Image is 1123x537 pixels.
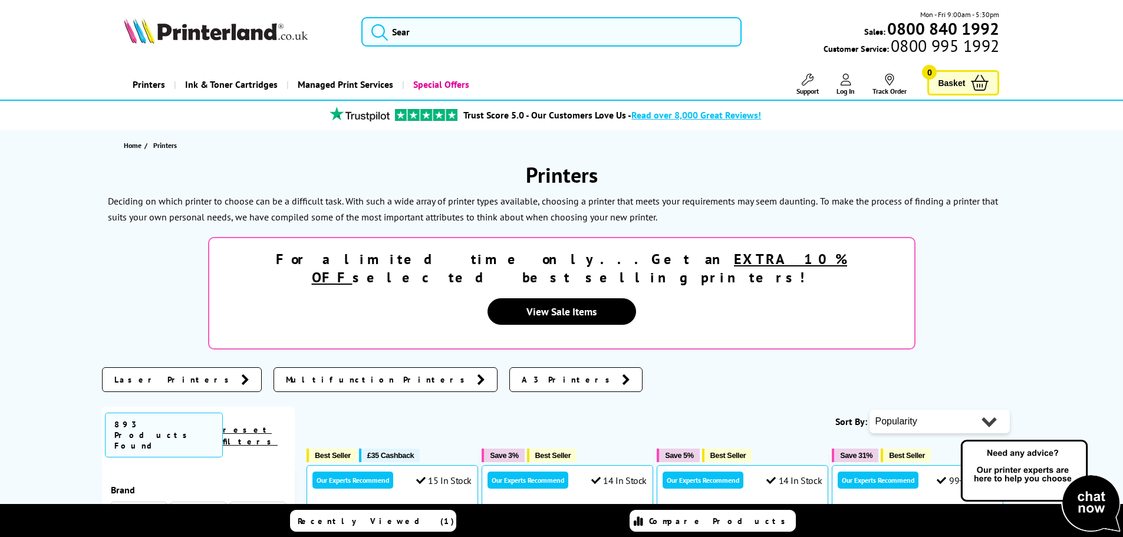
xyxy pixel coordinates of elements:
button: Save 3% [482,449,524,462]
span: Ink & Toner Cartridges [185,70,278,100]
u: EXTRA 10% OFF [312,250,848,286]
h1: Printers [102,161,1022,189]
span: Compare Products [649,516,792,526]
span: Recently Viewed (1) [298,516,455,526]
span: Printers [153,141,177,150]
span: Log In [837,87,855,95]
span: Sales: [864,26,885,37]
a: Ink & Toner Cartridges [174,70,286,100]
div: Our Experts Recommend [488,472,568,489]
a: Home [124,139,144,151]
div: 14 In Stock [591,475,647,486]
a: View Sale Items [488,298,636,325]
span: 0 [922,65,937,80]
a: Printers [124,70,174,100]
a: Track Order [872,74,907,95]
button: Best Seller [881,449,931,462]
span: Best Seller [889,451,925,460]
button: Best Seller [702,449,752,462]
a: Log In [837,74,855,95]
a: Basket 0 [927,70,999,95]
a: Trust Score 5.0 - Our Customers Love Us -Read over 8,000 Great Reviews! [463,109,761,121]
b: 0800 840 1992 [887,18,999,39]
p: To make the process of finding a printer that suits your own personal needs, we have compiled som... [108,195,998,223]
span: Best Seller [315,451,351,460]
span: Basket [938,75,965,91]
strong: For a limited time only...Get an selected best selling printers! [276,250,847,286]
span: 0800 995 1992 [889,40,999,51]
div: 15 In Stock [416,475,472,486]
img: Printerland Logo [124,18,308,44]
span: 893 Products Found [105,413,223,457]
input: Sear [361,17,742,47]
span: Sort By: [835,416,867,427]
a: Multifunction Printers [274,367,498,392]
a: A3 Printers [509,367,643,392]
a: Compare Products [630,510,796,532]
div: Our Experts Recommend [312,472,393,489]
div: Our Experts Recommend [663,472,743,489]
a: Support [796,74,819,95]
button: Save 5% [657,449,699,462]
a: Special Offers [402,70,478,100]
a: Recently Viewed (1) [290,510,456,532]
button: Best Seller [527,449,577,462]
img: Open Live Chat window [958,438,1123,535]
span: Support [796,87,819,95]
img: trustpilot rating [324,107,395,121]
div: Our Experts Recommend [838,472,918,489]
span: Brand [111,484,286,496]
span: Read over 8,000 Great Reviews! [631,109,761,121]
span: Save 31% [840,451,872,460]
span: A3 Printers [522,374,616,386]
a: Managed Print Services [286,70,402,100]
a: Printerland Logo [124,18,347,46]
button: Best Seller [307,449,357,462]
a: reset filters [223,424,278,447]
span: Customer Service: [824,40,999,54]
span: Laser Printers [114,374,235,386]
span: Best Seller [710,451,746,460]
div: 99+ In Stock [937,475,997,486]
span: £35 Cashback [367,451,414,460]
img: trustpilot rating [395,109,457,121]
span: Mon - Fri 9:00am - 5:30pm [920,9,999,20]
a: 0800 840 1992 [885,23,999,34]
a: Laser Printers [102,367,262,392]
button: £35 Cashback [359,449,420,462]
span: Save 3% [490,451,518,460]
p: Deciding on which printer to choose can be a difficult task. With such a wide array of printer ty... [108,195,818,207]
span: Multifunction Printers [286,374,471,386]
span: Save 5% [665,451,693,460]
span: Best Seller [535,451,571,460]
div: 14 In Stock [766,475,822,486]
button: Save 31% [832,449,878,462]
